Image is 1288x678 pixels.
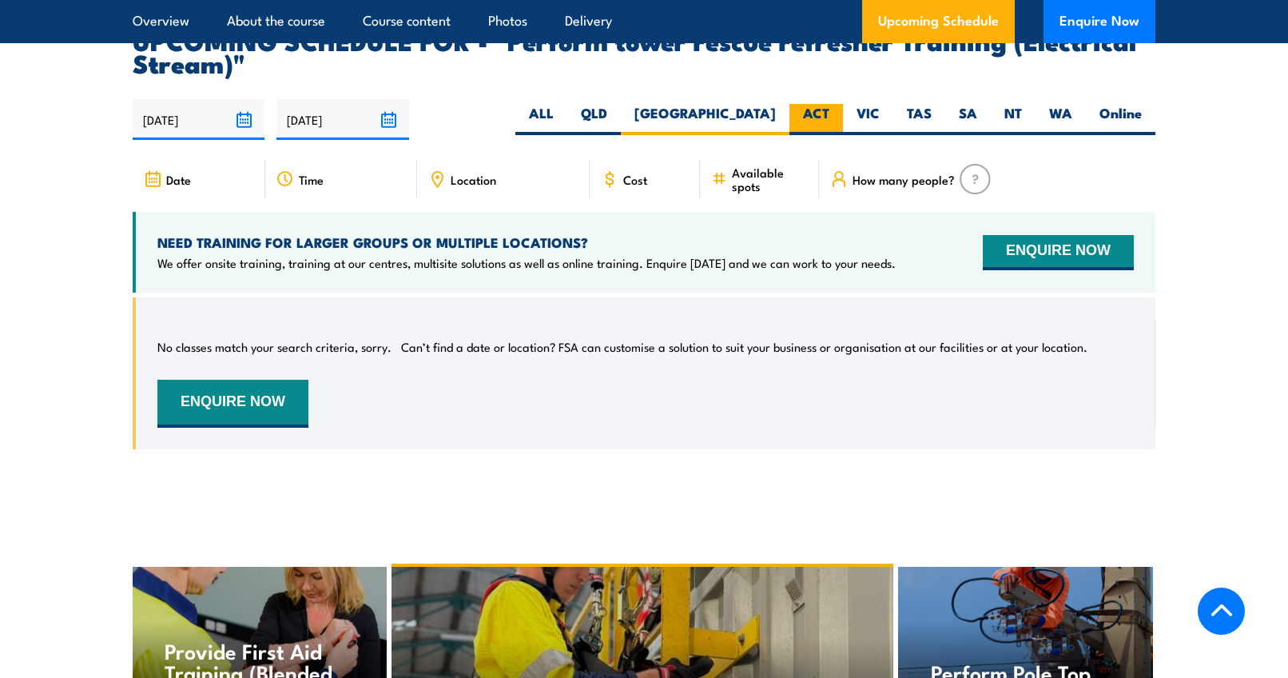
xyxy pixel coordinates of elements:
label: WA [1036,104,1086,135]
label: ALL [515,104,567,135]
label: SA [945,104,991,135]
label: QLD [567,104,621,135]
span: Location [451,173,496,186]
label: NT [991,104,1036,135]
label: Online [1086,104,1155,135]
span: Date [166,173,191,186]
span: Time [299,173,324,186]
span: Cost [623,173,647,186]
p: Can’t find a date or location? FSA can customise a solution to suit your business or organisation... [401,339,1087,355]
span: Available spots [732,166,808,193]
label: [GEOGRAPHIC_DATA] [621,104,789,135]
input: To date [276,99,408,140]
button: ENQUIRE NOW [157,380,308,428]
span: How many people? [853,173,955,186]
label: VIC [843,104,893,135]
button: ENQUIRE NOW [983,235,1134,270]
label: TAS [893,104,945,135]
h2: UPCOMING SCHEDULE FOR - "Perform tower rescue refresher Training (Electrical Stream)" [133,29,1155,74]
input: From date [133,99,264,140]
h4: NEED TRAINING FOR LARGER GROUPS OR MULTIPLE LOCATIONS? [157,233,896,251]
p: No classes match your search criteria, sorry. [157,339,392,355]
p: We offer onsite training, training at our centres, multisite solutions as well as online training... [157,255,896,271]
label: ACT [789,104,843,135]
